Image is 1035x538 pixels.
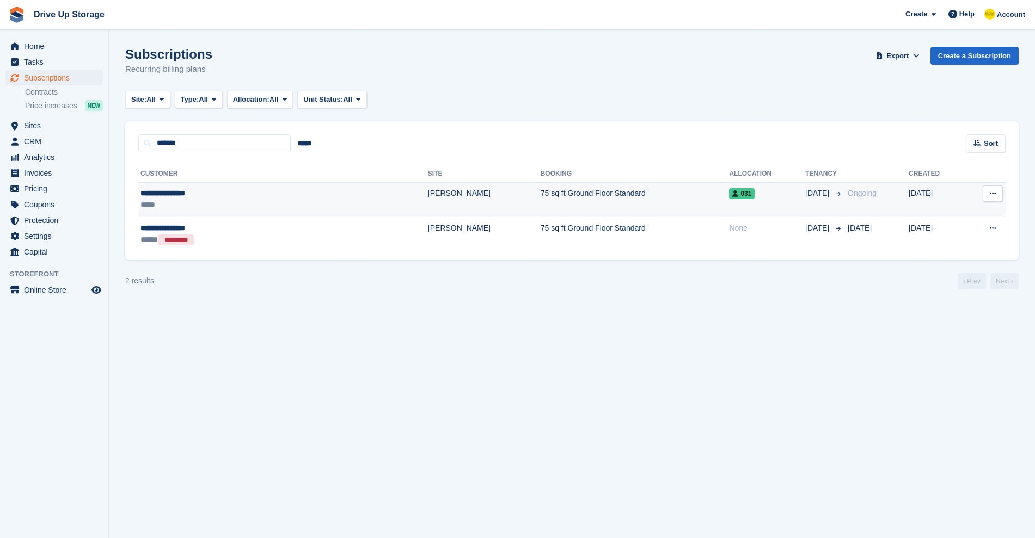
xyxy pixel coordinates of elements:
h1: Subscriptions [125,47,212,61]
span: Analytics [24,150,89,165]
button: Site: All [125,91,170,109]
button: Allocation: All [227,91,293,109]
a: Contracts [25,87,103,97]
span: Tasks [24,54,89,70]
span: All [343,94,352,105]
span: Sort [984,138,998,149]
a: menu [5,165,103,181]
a: menu [5,282,103,298]
span: Export [886,51,909,61]
td: [PERSON_NAME] [428,182,541,217]
td: [PERSON_NAME] [428,217,541,251]
th: Allocation [729,165,805,183]
button: Type: All [175,91,223,109]
td: [DATE] [909,217,965,251]
span: Create [905,9,927,20]
a: Previous [958,273,986,289]
img: stora-icon-8386f47178a22dfd0bd8f6a31ec36ba5ce8667c1dd55bd0f319d3a0aa187defe.svg [9,7,25,23]
a: menu [5,228,103,244]
a: Create a Subscription [930,47,1019,65]
span: All [270,94,279,105]
span: Online Store [24,282,89,298]
a: menu [5,134,103,149]
a: menu [5,70,103,85]
a: menu [5,118,103,133]
button: Unit Status: All [297,91,366,109]
span: Unit Status: [303,94,343,105]
span: Invoices [24,165,89,181]
a: menu [5,150,103,165]
div: None [729,222,805,234]
a: Drive Up Storage [29,5,109,23]
span: Help [959,9,975,20]
a: menu [5,181,103,196]
span: [DATE] [805,188,831,199]
span: Type: [181,94,199,105]
span: Price increases [25,101,77,111]
span: Home [24,39,89,54]
span: Sites [24,118,89,133]
span: Allocation: [233,94,270,105]
span: Protection [24,213,89,228]
div: 2 results [125,275,154,287]
a: menu [5,197,103,212]
p: Recurring billing plans [125,63,212,76]
th: Site [428,165,541,183]
td: [DATE] [909,182,965,217]
a: menu [5,39,103,54]
span: Site: [131,94,146,105]
span: 031 [729,188,755,199]
th: Booking [541,165,730,183]
span: All [146,94,156,105]
span: [DATE] [848,224,872,232]
a: Price increases NEW [25,100,103,112]
a: menu [5,213,103,228]
th: Tenancy [805,165,843,183]
span: Coupons [24,197,89,212]
span: All [199,94,208,105]
nav: Page [956,273,1021,289]
a: Next [990,273,1019,289]
a: Preview store [90,283,103,296]
td: 75 sq ft Ground Floor Standard [541,217,730,251]
a: menu [5,244,103,259]
span: Settings [24,228,89,244]
td: 75 sq ft Ground Floor Standard [541,182,730,217]
span: CRM [24,134,89,149]
span: Capital [24,244,89,259]
div: NEW [85,100,103,111]
span: [DATE] [805,222,831,234]
span: Ongoing [848,189,877,197]
span: Pricing [24,181,89,196]
span: Subscriptions [24,70,89,85]
a: menu [5,54,103,70]
span: Storefront [10,269,108,280]
th: Created [909,165,965,183]
th: Customer [138,165,428,183]
button: Export [874,47,922,65]
span: Account [997,9,1025,20]
img: Crispin Vitoria [984,9,995,20]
